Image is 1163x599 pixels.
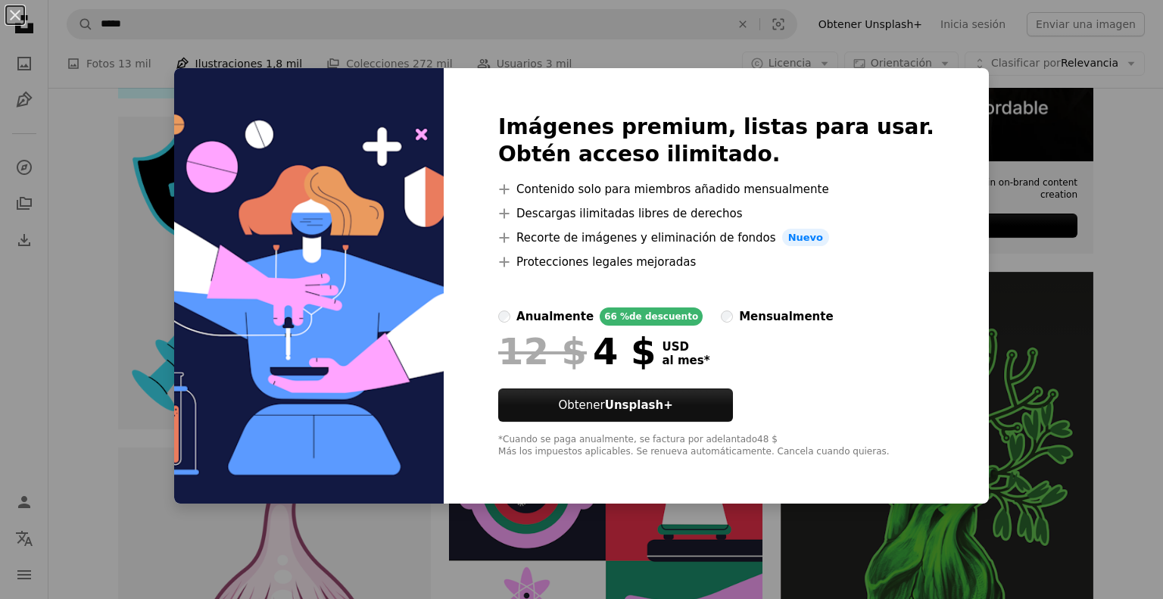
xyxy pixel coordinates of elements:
div: mensualmente [739,307,833,326]
div: *Cuando se paga anualmente, se factura por adelantado 48 $ Más los impuestos aplicables. Se renue... [498,434,934,458]
li: Contenido solo para miembros añadido mensualmente [498,180,934,198]
button: ObtenerUnsplash+ [498,388,733,422]
span: Nuevo [782,229,829,247]
li: Recorte de imágenes y eliminación de fondos [498,229,934,247]
li: Protecciones legales mejoradas [498,253,934,271]
div: 66 % de descuento [600,307,703,326]
strong: Unsplash+ [605,398,673,412]
div: 4 $ [498,332,656,371]
span: USD [662,340,709,354]
span: 12 $ [498,332,587,371]
div: anualmente [516,307,594,326]
li: Descargas ilimitadas libres de derechos [498,204,934,223]
input: anualmente66 %de descuento [498,310,510,323]
img: premium_vector-1706709710787-05e3f59294cf [174,68,444,504]
span: al mes * [662,354,709,367]
h2: Imágenes premium, listas para usar. Obtén acceso ilimitado. [498,114,934,168]
input: mensualmente [721,310,733,323]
